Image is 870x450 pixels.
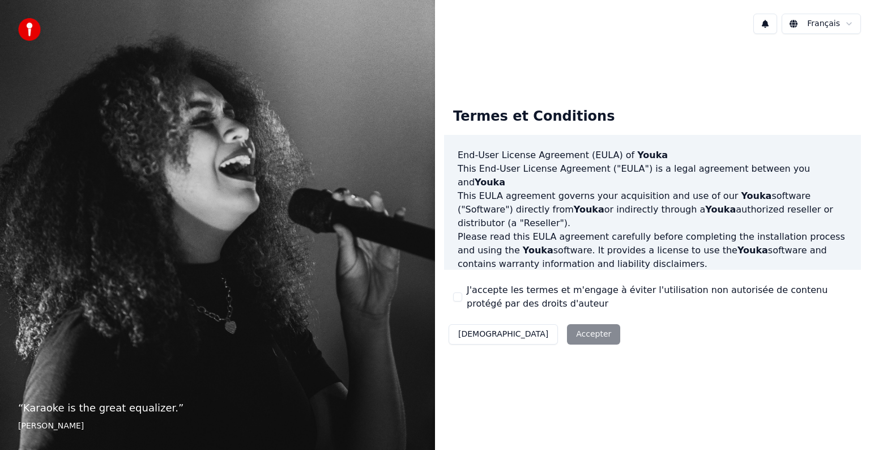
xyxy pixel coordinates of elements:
[458,148,847,162] h3: End-User License Agreement (EULA) of
[449,324,558,345] button: [DEMOGRAPHIC_DATA]
[444,99,624,135] div: Termes et Conditions
[18,18,41,41] img: youka
[18,400,417,416] p: “ Karaoke is the great equalizer. ”
[574,204,604,215] span: Youka
[637,150,668,160] span: Youka
[741,190,771,201] span: Youka
[458,189,847,230] p: This EULA agreement governs your acquisition and use of our software ("Software") directly from o...
[458,162,847,189] p: This End-User License Agreement ("EULA") is a legal agreement between you and
[467,283,852,311] label: J'accepte les termes et m'engage à éviter l'utilisation non autorisée de contenu protégé par des ...
[523,245,553,256] span: Youka
[18,421,417,432] footer: [PERSON_NAME]
[705,204,736,215] span: Youka
[475,177,505,188] span: Youka
[737,245,768,256] span: Youka
[458,230,847,271] p: Please read this EULA agreement carefully before completing the installation process and using th...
